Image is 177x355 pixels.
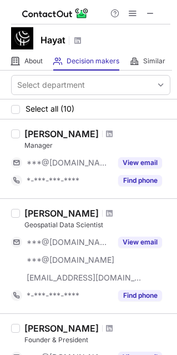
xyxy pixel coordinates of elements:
span: ***@[DOMAIN_NAME] [27,237,112,247]
button: Reveal Button [118,175,162,186]
span: ***@[DOMAIN_NAME] [27,158,112,168]
div: [PERSON_NAME] [24,128,99,139]
button: Reveal Button [118,157,162,168]
span: Select all (10) [26,104,74,113]
div: Manager [24,141,170,151]
button: Reveal Button [118,237,162,248]
span: Decision makers [67,57,119,66]
button: Reveal Button [118,290,162,301]
span: About [24,57,43,66]
span: [EMAIL_ADDRESS][DOMAIN_NAME] [27,273,142,283]
span: ***@[DOMAIN_NAME] [27,255,114,265]
div: Select department [17,79,85,91]
div: [PERSON_NAME] [24,323,99,334]
img: abaed4e76ac726d8d00e4feecfd267af [11,27,33,49]
div: [PERSON_NAME] [24,208,99,219]
img: ContactOut v5.3.10 [22,7,89,20]
h1: Hayat [41,33,65,47]
div: Founder & President [24,335,170,345]
span: Similar [143,57,165,66]
div: Geospatial Data Scientist [24,220,170,230]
